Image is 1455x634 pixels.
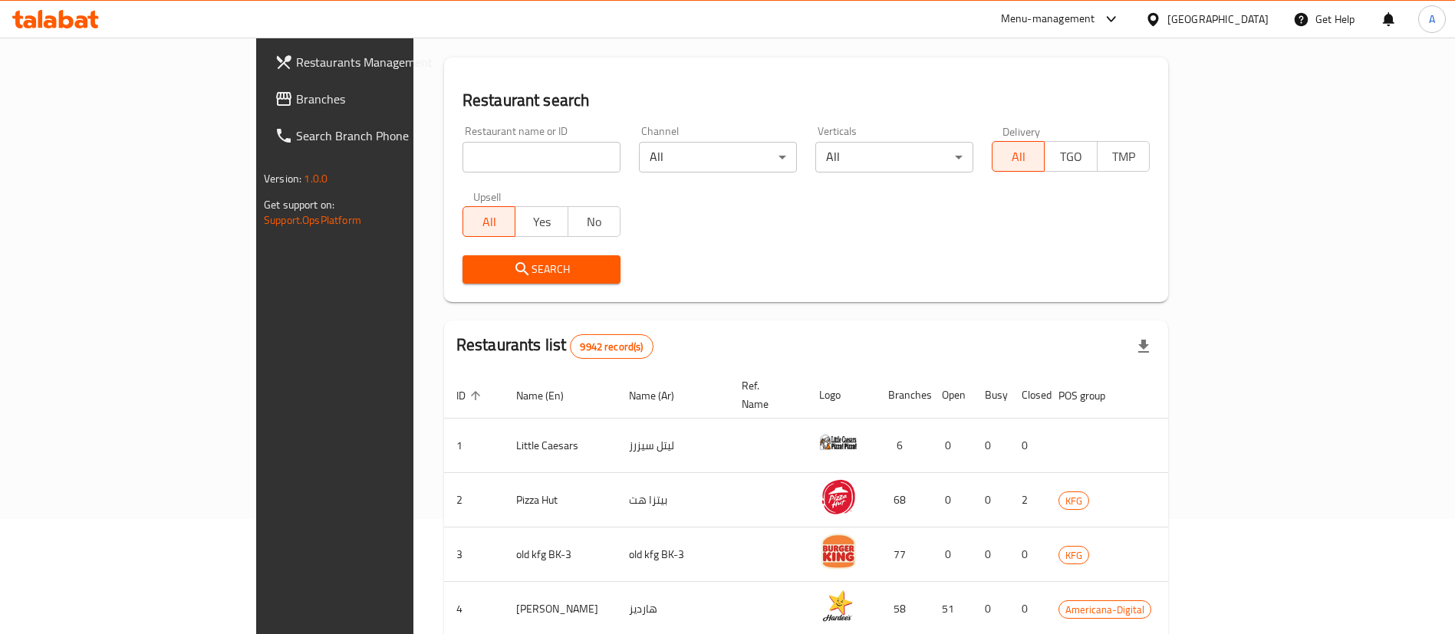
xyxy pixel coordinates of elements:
a: Search Branch Phone [262,117,499,154]
img: old kfg BK-3 [819,532,858,570]
td: 2 [1009,473,1046,527]
button: Yes [515,206,568,237]
span: KFG [1059,492,1088,510]
td: 0 [930,527,973,582]
span: POS group [1058,386,1125,405]
h2: Restaurant search [463,89,1150,112]
a: Restaurants Management [262,44,499,80]
a: Branches [262,80,499,117]
span: TGO [1051,146,1091,168]
span: Americana-Digital [1059,601,1151,619]
span: Name (En) [516,386,584,405]
span: Restaurants Management [296,53,487,71]
a: Support.OpsPlatform [264,210,361,230]
span: ID [456,386,486,405]
span: KFG [1059,547,1088,564]
label: Delivery [1002,126,1041,136]
span: Name (Ar) [629,386,694,405]
th: Closed [1009,372,1046,419]
img: Hardee's [819,586,858,625]
input: Search for restaurant name or ID.. [463,142,621,172]
th: Logo [807,372,876,419]
div: Total records count [570,334,653,359]
td: 0 [930,473,973,527]
button: All [463,206,515,237]
div: All [815,142,973,172]
button: TMP [1097,141,1150,172]
span: 1.0.0 [304,169,328,189]
span: A [1429,11,1435,28]
div: Menu-management [1001,10,1095,28]
label: Upsell [473,191,502,202]
td: 0 [1009,527,1046,582]
span: No [574,211,614,233]
td: Little Caesars [504,419,617,473]
span: TMP [1104,146,1144,168]
td: 0 [973,473,1009,527]
th: Branches [876,372,930,419]
td: 6 [876,419,930,473]
img: Little Caesars [819,423,858,462]
button: No [568,206,621,237]
th: Busy [973,372,1009,419]
td: Pizza Hut [504,473,617,527]
td: 68 [876,473,930,527]
div: Export file [1125,328,1162,365]
span: Search Branch Phone [296,126,487,145]
div: [GEOGRAPHIC_DATA] [1167,11,1269,28]
img: Pizza Hut [819,478,858,516]
span: Get support on: [264,195,334,215]
td: old kfg BK-3 [504,527,617,582]
span: Version: [264,169,301,189]
span: 9942 record(s) [571,340,652,354]
td: 77 [876,527,930,582]
span: All [999,146,1039,168]
td: 0 [973,527,1009,582]
td: old kfg BK-3 [617,527,729,582]
span: Search [475,260,608,279]
button: All [992,141,1045,172]
td: بيتزا هت [617,473,729,527]
button: Search [463,255,621,284]
td: 0 [1009,419,1046,473]
button: TGO [1044,141,1097,172]
div: All [639,142,797,172]
td: ليتل سيزرز [617,419,729,473]
span: Ref. Name [742,376,788,413]
span: All [469,211,509,233]
td: 0 [973,419,1009,473]
span: Branches [296,90,487,108]
td: 0 [930,419,973,473]
th: Open [930,372,973,419]
span: Yes [522,211,561,233]
h2: Restaurants list [456,333,653,359]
